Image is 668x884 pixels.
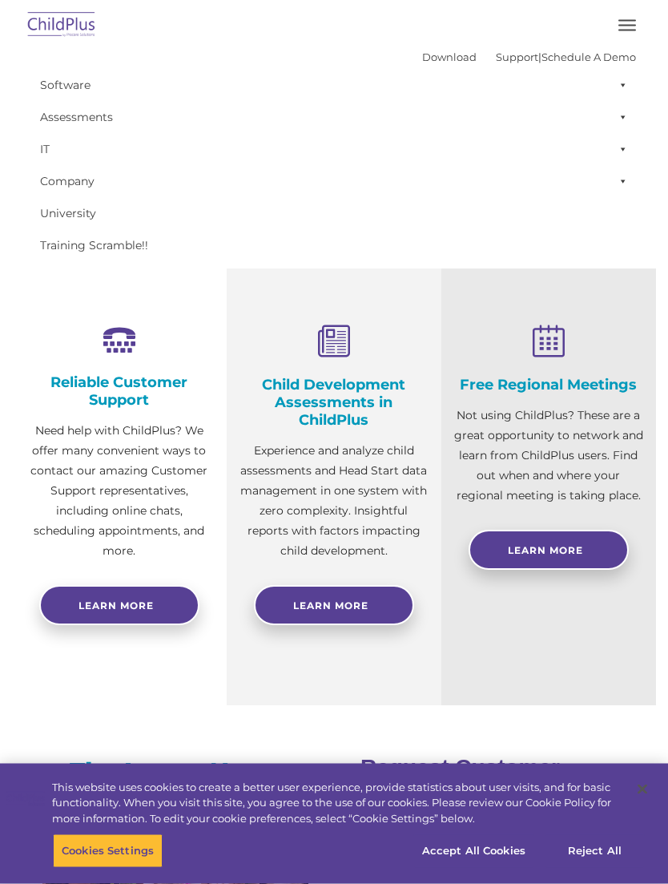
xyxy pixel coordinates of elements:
a: University [32,197,636,229]
p: Not using ChildPlus? These are a great opportunity to network and learn from ChildPlus users. Fin... [453,406,644,507]
h4: Child Development Assessments in ChildPlus [239,377,429,430]
a: Assessments [32,101,636,133]
a: Schedule A Demo [541,50,636,63]
img: ChildPlus by Procare Solutions [24,7,99,45]
div: This website uses cookies to create a better user experience, provide statistics about user visit... [52,780,622,827]
a: Company [32,165,636,197]
h4: Reliable Customer Support [24,374,215,410]
a: IT [32,133,636,165]
a: Learn more [39,586,199,626]
h4: Free Regional Meetings [453,377,644,394]
a: Learn More [469,531,629,571]
button: Accept All Cookies [413,834,534,868]
button: Close [625,772,660,807]
a: Download [422,50,477,63]
button: Reject All [545,834,645,868]
span: Learn More [293,600,368,612]
a: Training Scramble!! [32,229,636,261]
span: Learn More [508,545,583,557]
p: Need help with ChildPlus? We offer many convenient ways to contact our amazing Customer Support r... [24,422,215,562]
button: Cookies Settings [53,834,163,868]
a: Learn More [254,586,414,626]
span: Learn more [78,600,154,612]
a: Software [32,69,636,101]
p: Experience and analyze child assessments and Head Start data management in one system with zero c... [239,442,429,562]
a: Support [496,50,538,63]
font: | [422,50,636,63]
h3: The Latest News [42,757,308,789]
